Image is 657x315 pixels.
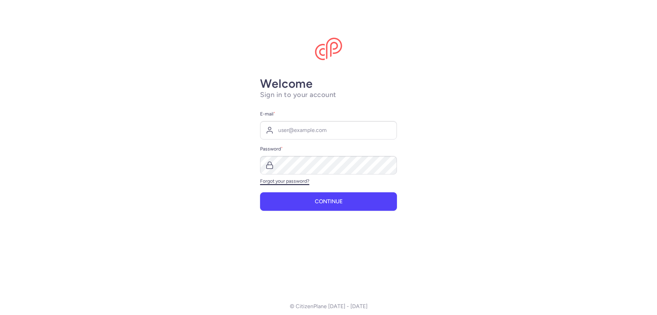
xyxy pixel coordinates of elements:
input: user@example.com [260,121,397,140]
span: Continue [315,198,343,205]
h1: Sign in to your account [260,90,397,99]
img: CitizenPlane logo [315,38,342,60]
a: Forgot your password? [260,178,309,184]
button: Continue [260,192,397,211]
label: Password [260,145,397,153]
strong: Welcome [260,76,313,91]
label: E-mail [260,110,397,118]
p: © CitizenPlane [DATE] - [DATE] [290,303,368,310]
